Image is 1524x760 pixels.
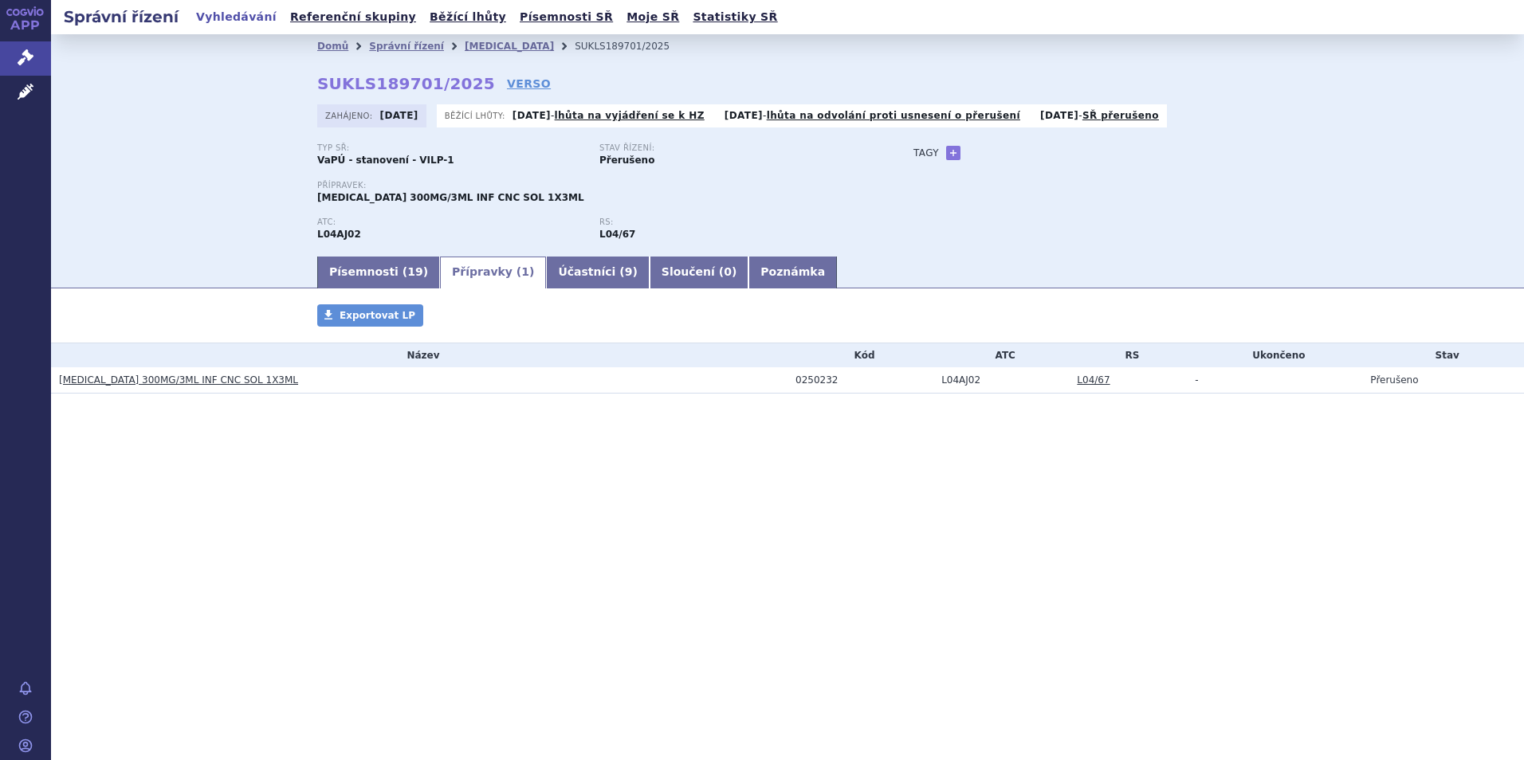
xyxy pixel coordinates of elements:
a: Běžící lhůty [425,6,511,28]
p: ATC: [317,217,583,227]
strong: ravulizumab [599,229,635,240]
h2: Správní řízení [51,6,191,28]
strong: [DATE] [380,110,418,121]
a: Moje SŘ [622,6,684,28]
th: Stav [1362,343,1524,367]
span: - [1195,374,1198,386]
td: Přerušeno [1362,367,1524,394]
a: Statistiky SŘ [688,6,782,28]
span: Běžící lhůty: [445,109,509,122]
a: SŘ přerušeno [1082,110,1159,121]
td: RAVULIZUMAB [933,367,1069,394]
a: [MEDICAL_DATA] [465,41,554,52]
a: lhůta na vyjádření se k HZ [555,110,705,121]
p: Typ SŘ: [317,143,583,153]
a: L04/67 [1077,374,1110,386]
strong: Přerušeno [599,155,654,166]
a: Referenční skupiny [285,6,421,28]
p: Stav řízení: [599,143,866,153]
span: 9 [625,265,633,278]
div: 0250232 [795,374,933,386]
th: RS [1069,343,1187,367]
span: 1 [521,265,529,278]
th: Ukončeno [1187,343,1362,367]
p: - [725,109,1020,122]
p: - [1040,109,1159,122]
a: Sloučení (0) [650,257,748,288]
p: Přípravek: [317,181,882,190]
a: [MEDICAL_DATA] 300MG/3ML INF CNC SOL 1X3ML [59,374,298,386]
a: Domů [317,41,348,52]
a: Správní řízení [369,41,444,52]
a: Písemnosti SŘ [515,6,618,28]
p: RS: [599,217,866,227]
strong: RAVULIZUMAB [317,229,361,240]
a: Účastníci (9) [546,257,649,288]
span: Zahájeno: [325,109,375,122]
span: 0 [724,265,732,278]
p: - [513,109,705,122]
span: 19 [407,265,422,278]
strong: [DATE] [513,110,551,121]
a: Přípravky (1) [440,257,546,288]
strong: [DATE] [725,110,763,121]
strong: SUKLS189701/2025 [317,74,495,93]
a: Poznámka [748,257,837,288]
a: lhůta na odvolání proti usnesení o přerušení [767,110,1020,121]
th: Název [51,343,788,367]
h3: Tagy [913,143,939,163]
th: Kód [788,343,933,367]
strong: VaPÚ - stanovení - VILP-1 [317,155,454,166]
li: SUKLS189701/2025 [575,34,690,58]
strong: [DATE] [1040,110,1078,121]
a: Písemnosti (19) [317,257,440,288]
a: VERSO [507,76,551,92]
a: + [946,146,960,160]
span: Exportovat LP [340,310,415,321]
a: Exportovat LP [317,304,423,327]
th: ATC [933,343,1069,367]
a: Vyhledávání [191,6,281,28]
span: [MEDICAL_DATA] 300MG/3ML INF CNC SOL 1X3ML [317,192,584,203]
